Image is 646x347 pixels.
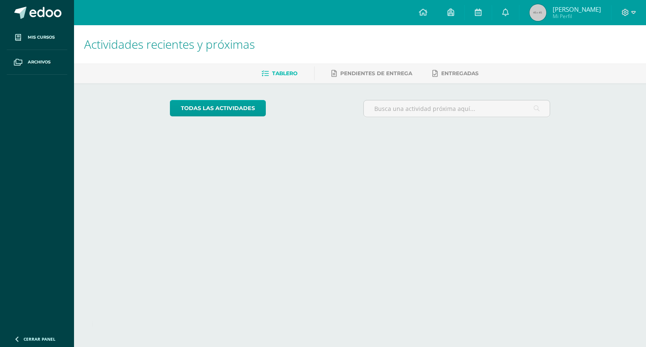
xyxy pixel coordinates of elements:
[262,67,297,80] a: Tablero
[170,100,266,116] a: todas las Actividades
[331,67,412,80] a: Pendientes de entrega
[340,70,412,76] span: Pendientes de entrega
[530,4,546,21] img: 45x45
[432,67,479,80] a: Entregadas
[553,13,601,20] span: Mi Perfil
[364,100,550,117] input: Busca una actividad próxima aquí...
[84,36,255,52] span: Actividades recientes y próximas
[24,336,56,342] span: Cerrar panel
[553,5,601,13] span: [PERSON_NAME]
[441,70,479,76] span: Entregadas
[28,59,50,66] span: Archivos
[28,34,55,41] span: Mis cursos
[272,70,297,76] span: Tablero
[7,25,67,50] a: Mis cursos
[7,50,67,75] a: Archivos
